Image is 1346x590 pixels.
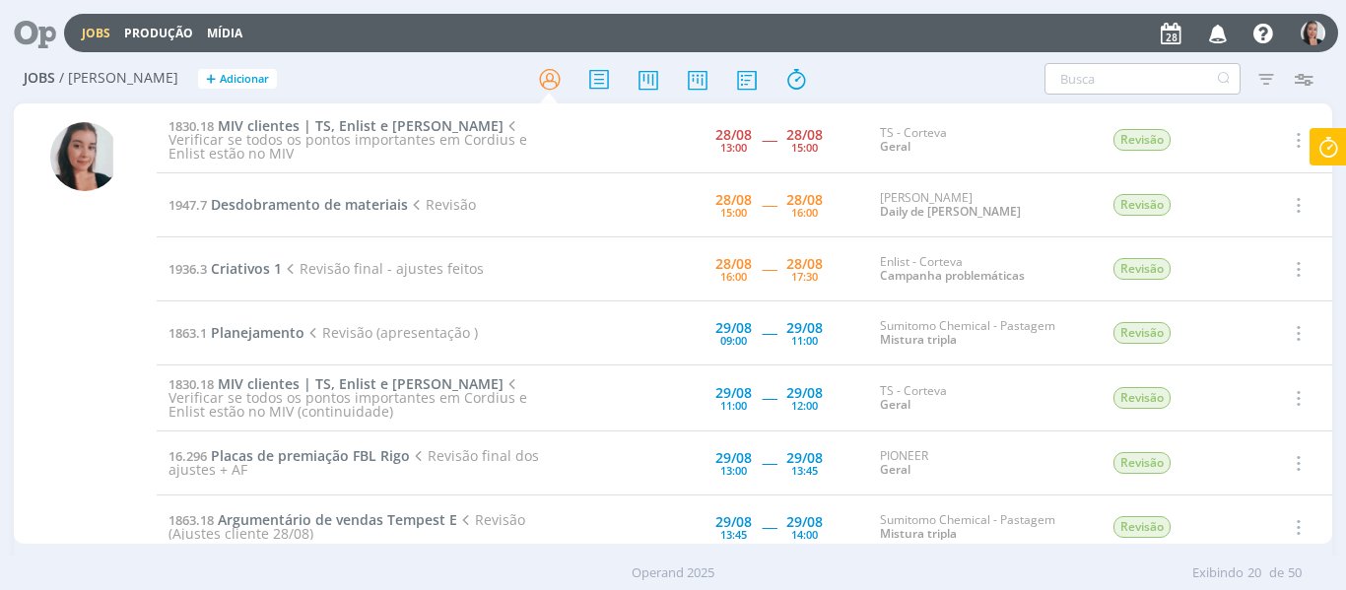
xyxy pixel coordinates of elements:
[720,529,747,540] div: 13:45
[1300,16,1326,50] button: C
[715,193,752,207] div: 28/08
[168,374,527,421] span: Verificar se todos os pontos importantes em Cordius e Enlist estão no MIV (continuidade)
[786,321,823,335] div: 29/08
[168,195,408,214] a: 1947.7Desdobramento de materiais
[1113,194,1171,216] span: Revisão
[168,259,282,278] a: 1936.3Criativos 1
[201,26,248,41] button: Mídia
[408,195,476,214] span: Revisão
[1113,452,1171,474] span: Revisão
[1113,322,1171,344] span: Revisão
[1044,63,1241,95] input: Busca
[1269,563,1284,583] span: de
[791,400,818,411] div: 12:00
[304,323,478,342] span: Revisão (apresentação )
[791,529,818,540] div: 14:00
[880,191,1083,220] div: [PERSON_NAME]
[168,447,207,465] span: 16.296
[880,396,910,413] a: Geral
[720,142,747,153] div: 13:00
[168,446,410,465] a: 16.296Placas de premiação FBL Rigo
[168,116,504,135] a: 1830.18MIV clientes | TS, Enlist e [PERSON_NAME]
[791,465,818,476] div: 13:45
[168,510,457,529] a: 1863.18Argumentário de vendas Tempest E
[786,515,823,529] div: 29/08
[168,116,527,163] span: Verificar se todos os pontos importantes em Cordius e Enlist estão no MIV
[880,138,910,155] a: Geral
[220,73,269,86] span: Adicionar
[168,511,214,529] span: 1863.18
[715,257,752,271] div: 28/08
[720,400,747,411] div: 11:00
[118,26,199,41] button: Produção
[762,323,776,342] span: -----
[720,207,747,218] div: 15:00
[168,374,504,393] a: 1830.18MIV clientes | TS, Enlist e [PERSON_NAME]
[76,26,116,41] button: Jobs
[880,461,910,478] a: Geral
[791,271,818,282] div: 17:30
[168,196,207,214] span: 1947.7
[1301,21,1325,45] img: C
[211,195,408,214] span: Desdobramento de materiais
[168,510,525,543] span: Revisão (Ajustes cliente 28/08)
[1288,563,1302,583] span: 50
[50,122,119,191] img: C
[762,195,776,214] span: -----
[211,446,410,465] span: Placas de premiação FBL Rigo
[715,515,752,529] div: 29/08
[880,449,1083,478] div: PIONEER
[1113,516,1171,538] span: Revisão
[720,335,747,346] div: 09:00
[880,513,1083,542] div: Sumitomo Chemical - Pastagem
[880,267,1025,284] a: Campanha problemáticas
[720,271,747,282] div: 16:00
[762,388,776,407] span: -----
[715,128,752,142] div: 28/08
[168,446,539,479] span: Revisão final dos ajustes + AF
[168,117,214,135] span: 1830.18
[791,142,818,153] div: 15:00
[1113,387,1171,409] span: Revisão
[715,321,752,335] div: 29/08
[211,259,282,278] span: Criativos 1
[207,25,242,41] a: Mídia
[786,386,823,400] div: 29/08
[880,525,957,542] a: Mistura tripla
[124,25,193,41] a: Produção
[880,203,1021,220] a: Daily de [PERSON_NAME]
[880,255,1083,284] div: Enlist - Corteva
[24,70,55,87] span: Jobs
[218,116,504,135] span: MIV clientes | TS, Enlist e [PERSON_NAME]
[880,384,1083,413] div: TS - Corteva
[715,451,752,465] div: 29/08
[168,260,207,278] span: 1936.3
[1113,129,1171,151] span: Revisão
[762,130,776,149] span: -----
[168,375,214,393] span: 1830.18
[715,386,752,400] div: 29/08
[786,257,823,271] div: 28/08
[880,319,1083,348] div: Sumitomo Chemical - Pastagem
[762,517,776,536] span: -----
[880,126,1083,155] div: TS - Corteva
[168,324,207,342] span: 1863.1
[206,69,216,90] span: +
[786,451,823,465] div: 29/08
[59,70,178,87] span: / [PERSON_NAME]
[791,335,818,346] div: 11:00
[880,331,957,348] a: Mistura tripla
[218,374,504,393] span: MIV clientes | TS, Enlist e [PERSON_NAME]
[218,510,457,529] span: Argumentário de vendas Tempest E
[198,69,277,90] button: +Adicionar
[211,323,304,342] span: Planejamento
[720,465,747,476] div: 13:00
[1247,563,1261,583] span: 20
[82,25,110,41] a: Jobs
[762,259,776,278] span: -----
[762,453,776,472] span: -----
[1113,258,1171,280] span: Revisão
[168,323,304,342] a: 1863.1Planejamento
[786,128,823,142] div: 28/08
[282,259,484,278] span: Revisão final - ajustes feitos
